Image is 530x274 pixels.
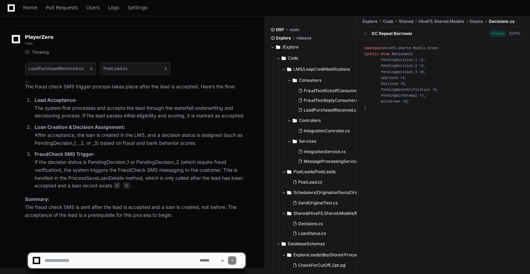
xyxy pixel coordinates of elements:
[282,64,363,75] button: LMS/LeapCreditNotifications
[276,27,284,33] span: ERP
[304,107,358,113] span: LeadPurchasedReceived.cs
[298,200,338,206] span: SendOriginalText.cs
[25,35,53,39] span: PlayerZero
[103,67,127,71] h1: PostLead.cs
[383,19,393,24] span: Code
[290,229,359,238] button: LoanStatus.cs
[113,182,120,189] span: 6
[290,219,359,229] button: Decisions.cs
[296,35,311,41] span: release
[128,6,147,10] span: Settings
[287,168,291,176] svg: Directory
[25,62,96,75] button: LeadPurchasedReceived.cs6
[298,231,326,236] span: LoanStatus.cs
[295,126,364,136] button: IntegrationController.cs
[32,50,49,55] span: Thinking
[276,53,357,64] button: Code
[293,67,350,72] span: LMS/LeapCreditNotifications
[299,139,316,144] span: Services
[276,43,280,51] svg: Directory
[295,96,364,105] button: FraudTextReplyConsumer.cs
[276,238,357,249] button: DatabaseSchemas
[295,105,364,115] button: LeadPurchasedReceived.cs
[434,88,436,92] span: 6
[35,124,125,130] strong: Loan Creation & Decision Assignment:
[282,44,299,50] span: /Explore
[271,42,352,53] button: /Explore
[123,182,130,189] span: 5
[282,240,286,248] svg: Directory
[35,151,95,157] strong: FraudCheck SMS Trigger:
[295,86,364,96] button: FraudTextKickoffConsumer.cs
[295,157,364,166] button: MessageProcessingService.cs
[421,64,423,68] span: 2
[25,83,245,91] p: The fraud check SMS trigger process takes place after the lead is accepted. Here’s the flow:
[295,147,364,157] button: IntegrationService.cs
[29,67,83,71] h1: LeadPurchasedReceived.cs
[489,19,515,24] span: Decisions.cs
[489,30,506,37] span: Merged
[419,19,464,24] span: HiveFS.Shared.Models
[399,19,413,24] span: Shared
[282,187,363,198] button: Schedulers/OriginationTexts/OriginationTexts/OriginationTexts
[276,35,291,41] span: Explore
[287,75,368,86] button: Consumers
[404,100,406,104] span: 8
[304,98,360,103] span: FraudTextReplyConsumer.cs
[282,208,363,219] button: Shared/HiveFS.Shared.Models/Enums
[372,31,412,36] div: DC Repeat Borrower
[25,196,49,202] strong: Summary:
[298,179,322,185] span: PostLead.cs
[86,6,100,10] span: Users
[293,116,297,125] svg: Directory
[392,52,411,56] span: Decisions
[299,78,321,83] span: Consumers
[470,19,483,24] span: Enums
[100,62,171,75] button: PostLead.cs5
[290,198,359,208] button: SendOriginalText.cs
[290,27,299,33] span: main
[421,70,423,74] span: 3
[165,66,167,71] span: 5
[304,149,346,154] span: IntegrationService.cs
[282,54,286,62] svg: Directory
[287,209,291,218] svg: Directory
[282,166,363,177] button: PostLeads/PostLeads
[298,221,323,227] span: Decisions.cs
[287,188,291,197] svg: Directory
[304,88,363,94] span: FraudTextKickoffConsumer.cs
[293,190,363,195] span: Schedulers/OriginationTexts/OriginationTexts/OriginationTexts
[293,137,297,145] svg: Directory
[23,6,37,10] span: Home
[364,45,523,111] div: HiveFS.Shared.Models.Enums { { PendingDecision_1 = , PendingDecision_2 = , PendingDecision_3 = , ...
[364,46,383,50] span: namespace
[293,76,297,85] svg: Directory
[25,41,33,46] span: now
[46,6,78,10] span: Pull Requests
[108,6,119,10] span: Logs
[363,19,377,24] span: Explore
[290,177,359,187] button: PostLead.cs
[402,82,404,86] span: 5
[287,65,291,73] svg: Directory
[509,31,520,36] div: [DATE]
[35,97,77,103] strong: Lead Acceptance:
[35,96,245,120] p: The system first processes and accepts the lead through the waterfall underwriting and decisionin...
[304,159,364,164] span: MessageProcessingService.cs
[366,52,379,56] span: public
[293,211,363,216] span: Shared/HiveFS.Shared.Models/Enums
[421,94,423,98] span: 7
[381,52,390,56] span: enum
[90,66,92,71] span: 6
[304,128,350,134] span: IntegrationController.cs
[35,150,245,190] p: If the decision status is PendingDecision_1 or PendingDecision_2 (which require fraud verificatio...
[293,169,336,175] span: PostLeads/PostLeads
[421,58,423,62] span: 1
[287,115,368,126] button: Controllers
[299,118,321,123] span: Controllers
[25,195,245,219] p: The fraud check SMS is sent after the lead is accepted and a loan is created, not before. The acc...
[35,123,245,147] p: After acceptance, the loan is created in the LMS, and a decision status is assigned (such as Pend...
[288,55,298,61] span: Code
[402,76,404,80] span: 4
[287,136,368,147] button: Services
